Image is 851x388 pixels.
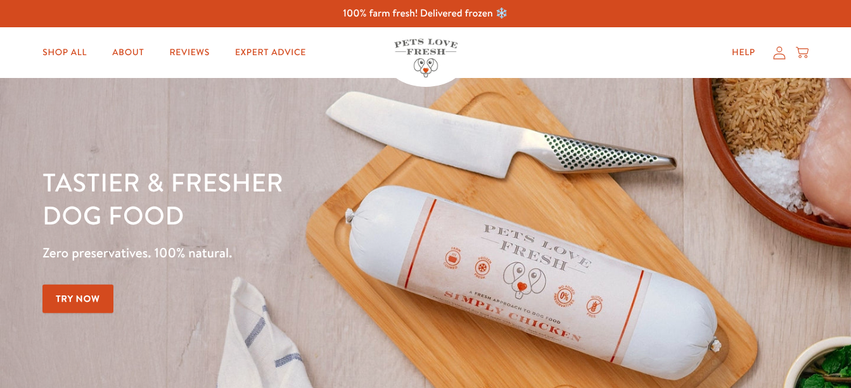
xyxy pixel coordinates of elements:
[225,40,316,65] a: Expert Advice
[42,285,113,313] a: Try Now
[42,242,553,264] p: Zero preservatives. 100% natural.
[394,39,457,77] img: Pets Love Fresh
[159,40,219,65] a: Reviews
[32,40,97,65] a: Shop All
[42,165,553,231] h1: Tastier & fresher dog food
[102,40,154,65] a: About
[722,40,765,65] a: Help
